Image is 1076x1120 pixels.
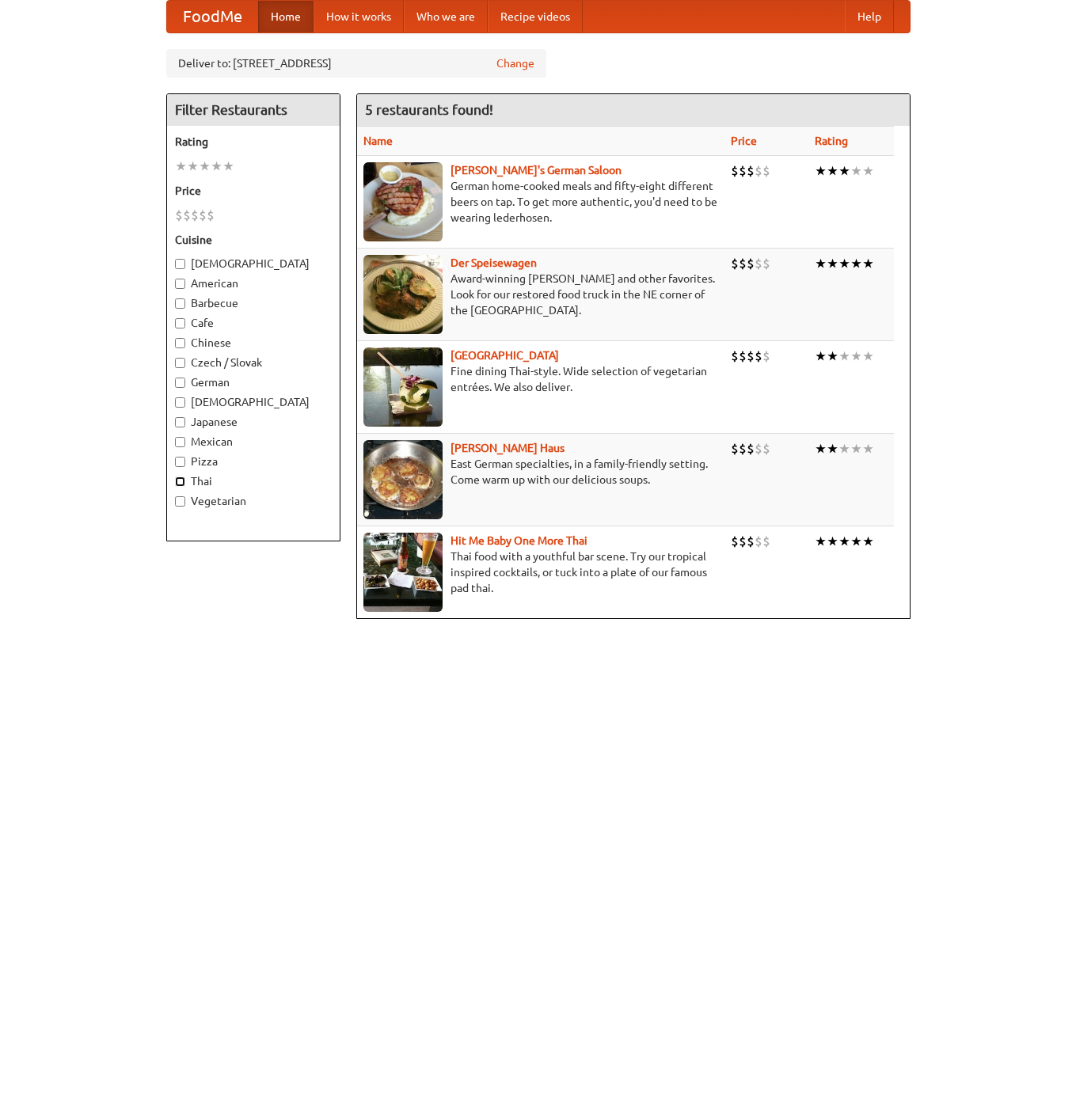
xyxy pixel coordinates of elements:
li: $ [755,533,762,550]
img: satay.jpg [363,347,443,427]
img: esthers.jpg [363,162,443,241]
a: Rating [815,135,848,147]
li: ★ [815,162,827,180]
img: speisewagen.jpg [363,255,443,334]
p: Thai food with a youthful bar scene. Try our tropical inspired cocktails, or tuck into a plate of... [363,549,718,596]
li: $ [747,440,755,457]
li: $ [731,347,739,365]
li: $ [747,162,755,180]
label: Thai [175,473,332,489]
a: Name [363,135,393,147]
li: ★ [815,347,827,365]
a: Der Speisewagen [451,256,537,269]
li: $ [755,162,762,180]
li: ★ [175,158,187,175]
h4: Filter Restaurants [167,94,340,126]
p: Fine dining Thai-style. Wide selection of vegetarian entrées. We also deliver. [363,363,718,395]
input: Cafe [175,318,185,328]
li: $ [739,347,747,365]
li: $ [762,440,770,457]
li: ★ [827,440,838,457]
li: $ [207,207,215,224]
h5: Rating [175,134,332,150]
li: $ [183,207,191,224]
li: ★ [862,255,874,272]
li: $ [762,347,770,365]
img: kohlhaus.jpg [363,440,443,519]
li: $ [731,533,739,550]
li: ★ [850,162,862,180]
li: ★ [815,440,827,457]
a: How it works [314,1,404,32]
li: ★ [850,255,862,272]
h5: Price [175,183,332,199]
li: ★ [850,440,862,457]
li: $ [175,207,183,224]
h5: Cuisine [175,232,332,248]
p: Award-winning [PERSON_NAME] and other favorites. Look for our restored food truck in the NE corne... [363,271,718,318]
a: Change [496,55,534,71]
li: $ [747,347,755,365]
li: ★ [815,255,827,272]
li: ★ [211,158,222,175]
a: [PERSON_NAME]'s German Saloon [451,164,622,177]
a: Hit Me Baby One More Thai [451,534,587,547]
input: American [175,279,185,289]
li: $ [739,533,747,550]
li: ★ [827,533,838,550]
a: FoodMe [167,1,258,32]
label: German [175,374,332,390]
label: Czech / Slovak [175,355,332,370]
li: ★ [815,533,827,550]
label: Vegetarian [175,493,332,509]
label: Barbecue [175,295,332,311]
li: ★ [838,347,850,365]
li: $ [755,440,762,457]
li: ★ [862,533,874,550]
li: ★ [850,347,862,365]
li: $ [739,255,747,272]
li: $ [747,533,755,550]
input: Barbecue [175,298,185,309]
label: American [175,275,332,291]
li: $ [755,255,762,272]
li: $ [762,162,770,180]
input: Czech / Slovak [175,358,185,368]
li: $ [731,440,739,457]
img: babythai.jpg [363,533,443,612]
input: Mexican [175,437,185,447]
div: Deliver to: [STREET_ADDRESS] [166,49,546,78]
li: ★ [199,158,211,175]
label: Mexican [175,434,332,450]
input: Pizza [175,457,185,467]
input: [DEMOGRAPHIC_DATA] [175,397,185,408]
li: ★ [827,347,838,365]
li: ★ [862,440,874,457]
input: [DEMOGRAPHIC_DATA] [175,259,185,269]
a: Price [731,135,757,147]
a: [PERSON_NAME] Haus [451,442,565,454]
a: Recipe videos [488,1,583,32]
li: $ [762,255,770,272]
input: Japanese [175,417,185,427]
li: $ [739,440,747,457]
label: Japanese [175,414,332,430]
li: ★ [827,255,838,272]
li: ★ [850,533,862,550]
li: $ [731,255,739,272]
li: $ [762,533,770,550]
ng-pluralize: 5 restaurants found! [365,102,493,117]
label: Chinese [175,335,332,351]
label: Cafe [175,315,332,331]
li: $ [199,207,207,224]
a: Help [845,1,894,32]
li: $ [731,162,739,180]
p: East German specialties, in a family-friendly setting. Come warm up with our delicious soups. [363,456,718,488]
a: Who we are [404,1,488,32]
label: [DEMOGRAPHIC_DATA] [175,256,332,271]
input: Thai [175,476,185,487]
